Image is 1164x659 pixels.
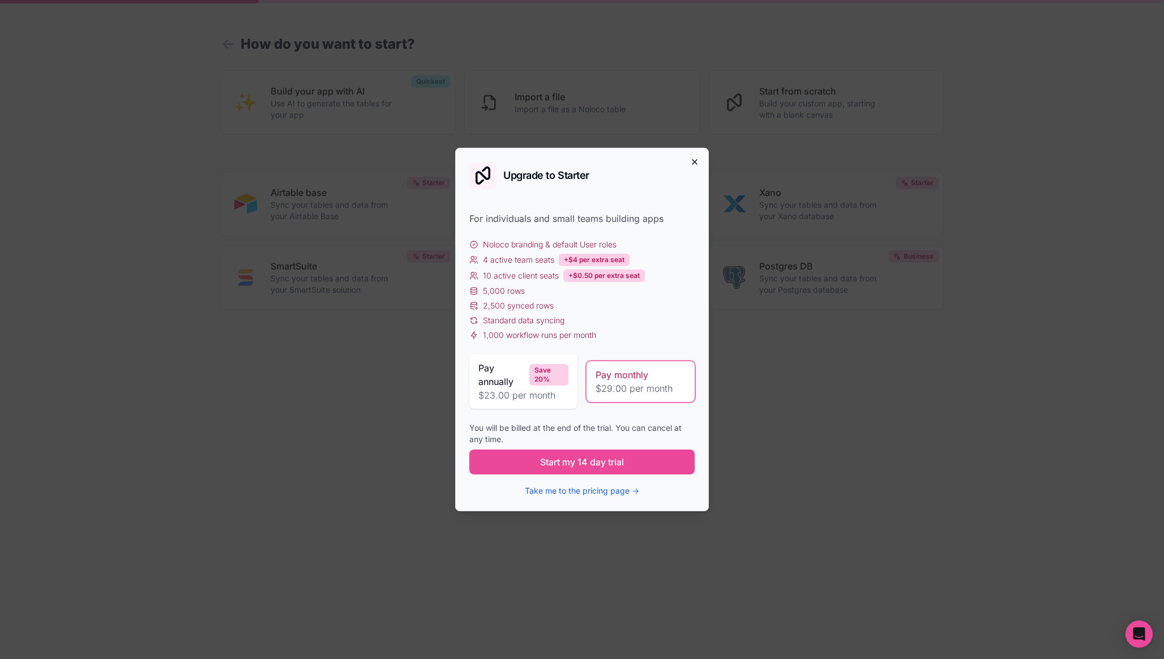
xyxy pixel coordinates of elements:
[525,485,639,497] button: Take me to the pricing page →
[483,315,564,326] span: Standard data syncing
[478,388,568,402] span: $23.00 per month
[483,254,554,266] span: 4 active team seats
[483,270,559,281] span: 10 active client seats
[483,285,525,297] span: 5,000 rows
[596,368,648,382] span: Pay monthly
[559,254,630,266] div: +$4 per extra seat
[503,170,589,181] h2: Upgrade to Starter
[469,450,695,474] button: Start my 14 day trial
[596,382,686,395] span: $29.00 per month
[540,455,624,469] span: Start my 14 day trial
[483,239,617,250] span: Noloco branding & default User roles
[478,361,525,388] span: Pay annually
[563,269,645,282] div: +$0.50 per extra seat
[529,364,568,386] div: Save 20%
[483,300,554,311] span: 2,500 synced rows
[469,422,695,445] div: You will be billed at the end of the trial. You can cancel at any time.
[469,212,695,225] div: For individuals and small teams building apps
[483,329,596,341] span: 1,000 workflow runs per month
